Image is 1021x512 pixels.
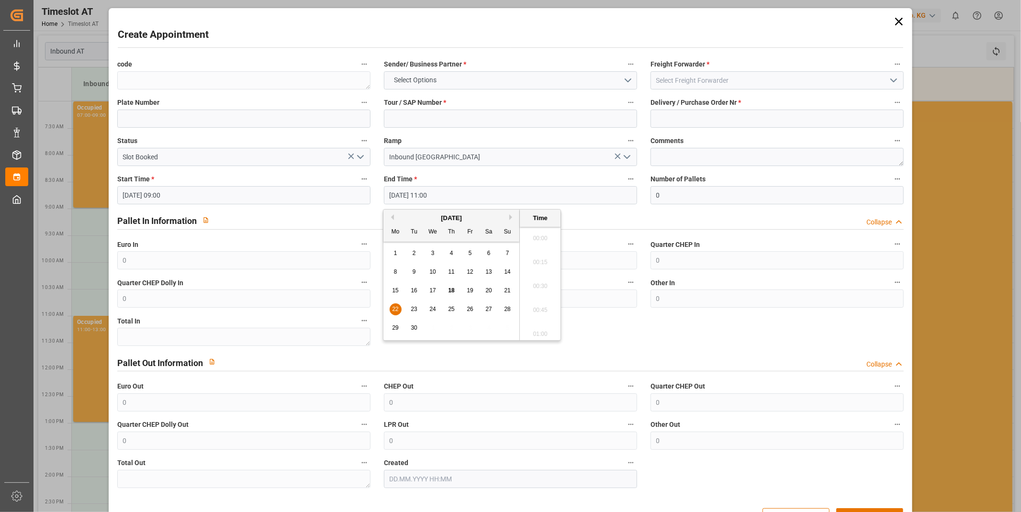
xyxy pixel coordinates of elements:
[427,285,439,297] div: Choose Wednesday, September 17th, 2025
[651,420,680,430] span: Other Out
[625,238,637,250] button: CHEP In
[117,240,138,250] span: Euro In
[384,186,637,204] input: DD.MM.YYYY HH:MM
[866,217,892,227] div: Collapse
[506,250,509,256] span: 7
[502,226,514,238] div: Su
[117,316,140,326] span: Total In
[384,458,408,468] span: Created
[866,359,892,369] div: Collapse
[464,303,476,315] div: Choose Friday, September 26th, 2025
[464,247,476,259] div: Choose Friday, September 5th, 2025
[467,268,473,275] span: 12
[891,380,904,392] button: Quarter CHEP Out
[651,98,741,108] span: Delivery / Purchase Order Nr
[483,266,495,278] div: Choose Saturday, September 13th, 2025
[504,306,510,312] span: 28
[392,287,398,294] span: 15
[446,303,458,315] div: Choose Thursday, September 25th, 2025
[429,287,436,294] span: 17
[651,240,700,250] span: Quarter CHEP In
[483,303,495,315] div: Choose Saturday, September 27th, 2025
[117,98,159,108] span: Plate Number
[625,58,637,70] button: Sender/ Business Partner *
[483,247,495,259] div: Choose Saturday, September 6th, 2025
[522,213,558,223] div: Time
[384,148,637,166] input: Type to search/select
[427,303,439,315] div: Choose Wednesday, September 24th, 2025
[411,287,417,294] span: 16
[427,266,439,278] div: Choose Wednesday, September 10th, 2025
[358,418,370,431] button: Quarter CHEP Dolly Out
[390,303,402,315] div: Choose Monday, September 22nd, 2025
[464,285,476,297] div: Choose Friday, September 19th, 2025
[117,458,146,468] span: Total Out
[390,247,402,259] div: Choose Monday, September 1st, 2025
[117,356,203,369] h2: Pallet Out Information
[408,285,420,297] div: Choose Tuesday, September 16th, 2025
[413,250,416,256] span: 2
[408,266,420,278] div: Choose Tuesday, September 9th, 2025
[408,247,420,259] div: Choose Tuesday, September 2nd, 2025
[389,75,441,85] span: Select Options
[358,96,370,109] button: Plate Number
[411,306,417,312] span: 23
[487,250,491,256] span: 6
[394,250,397,256] span: 1
[203,353,221,371] button: View description
[891,134,904,147] button: Comments
[384,59,466,69] span: Sender/ Business Partner
[464,226,476,238] div: Fr
[358,238,370,250] button: Euro In
[358,58,370,70] button: code
[464,266,476,278] div: Choose Friday, September 12th, 2025
[117,420,189,430] span: Quarter CHEP Dolly Out
[625,173,637,185] button: End Time *
[390,266,402,278] div: Choose Monday, September 8th, 2025
[117,59,132,69] span: code
[117,186,370,204] input: DD.MM.YYYY HH:MM
[384,470,637,488] input: DD.MM.YYYY HH:MM
[504,268,510,275] span: 14
[427,247,439,259] div: Choose Wednesday, September 3rd, 2025
[467,287,473,294] span: 19
[358,314,370,327] button: Total In
[448,287,454,294] span: 18
[117,214,197,227] h2: Pallet In Information
[384,174,417,184] span: End Time
[117,278,183,288] span: Quarter CHEP Dolly In
[413,268,416,275] span: 9
[651,174,706,184] span: Number of Pallets
[625,418,637,431] button: LPR Out
[446,285,458,297] div: Choose Thursday, September 18th, 2025
[408,226,420,238] div: Tu
[358,456,370,469] button: Total Out
[625,380,637,392] button: CHEP Out
[504,287,510,294] span: 21
[450,250,453,256] span: 4
[411,324,417,331] span: 30
[429,306,436,312] span: 24
[427,226,439,238] div: We
[509,214,515,220] button: Next Month
[891,96,904,109] button: Delivery / Purchase Order Nr *
[358,134,370,147] button: Status
[651,278,675,288] span: Other In
[358,380,370,392] button: Euro Out
[651,59,709,69] span: Freight Forwarder
[390,285,402,297] div: Choose Monday, September 15th, 2025
[386,244,517,337] div: month 2025-09
[390,226,402,238] div: Mo
[117,148,370,166] input: Type to search/select
[891,58,904,70] button: Freight Forwarder *
[448,268,454,275] span: 11
[118,27,209,43] h2: Create Appointment
[446,247,458,259] div: Choose Thursday, September 4th, 2025
[429,268,436,275] span: 10
[469,250,472,256] span: 5
[502,285,514,297] div: Choose Sunday, September 21st, 2025
[891,276,904,289] button: Other In
[625,276,637,289] button: LPR In
[408,322,420,334] div: Choose Tuesday, September 30th, 2025
[467,306,473,312] span: 26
